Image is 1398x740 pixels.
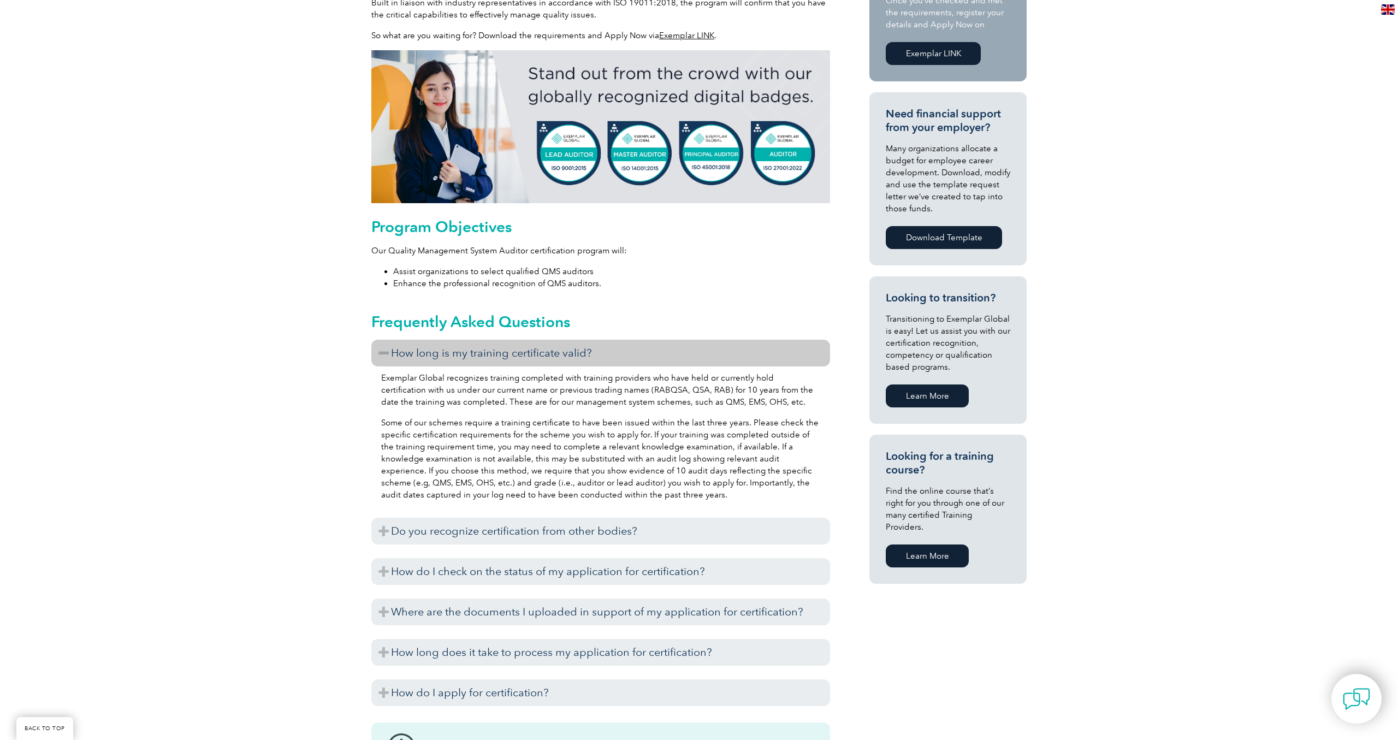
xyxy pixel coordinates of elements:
img: en [1381,4,1395,15]
h3: Looking for a training course? [886,449,1010,477]
h3: How do I apply for certification? [371,679,830,706]
h3: Where are the documents I uploaded in support of my application for certification? [371,599,830,625]
a: Exemplar LINK [659,31,714,40]
h2: Program Objectives [371,218,830,235]
p: Our Quality Management System Auditor certification program will: [371,245,830,257]
a: Learn More [886,544,969,567]
h3: How do I check on the status of my application for certification? [371,558,830,585]
p: Transitioning to Exemplar Global is easy! Let us assist you with our certification recognition, c... [886,313,1010,373]
h3: How long is my training certificate valid? [371,340,830,366]
p: Some of our schemes require a training certificate to have been issued within the last three year... [381,417,820,501]
h3: Do you recognize certification from other bodies? [371,518,830,544]
h3: How long does it take to process my application for certification? [371,639,830,666]
h3: Need financial support from your employer? [886,107,1010,134]
li: Enhance the professional recognition of QMS auditors. [393,277,830,289]
p: Many organizations allocate a budget for employee career development. Download, modify and use th... [886,143,1010,215]
li: Assist organizations to select qualified QMS auditors [393,265,830,277]
p: So what are you waiting for? Download the requirements and Apply Now via . [371,29,830,42]
a: Exemplar LINK [886,42,981,65]
img: badges [371,50,830,203]
a: Learn More [886,384,969,407]
a: Download Template [886,226,1002,249]
h2: Frequently Asked Questions [371,313,830,330]
img: contact-chat.png [1343,685,1370,713]
h3: Looking to transition? [886,291,1010,305]
p: Exemplar Global recognizes training completed with training providers who have held or currently ... [381,372,820,408]
p: Find the online course that’s right for you through one of our many certified Training Providers. [886,485,1010,533]
a: BACK TO TOP [16,717,73,740]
